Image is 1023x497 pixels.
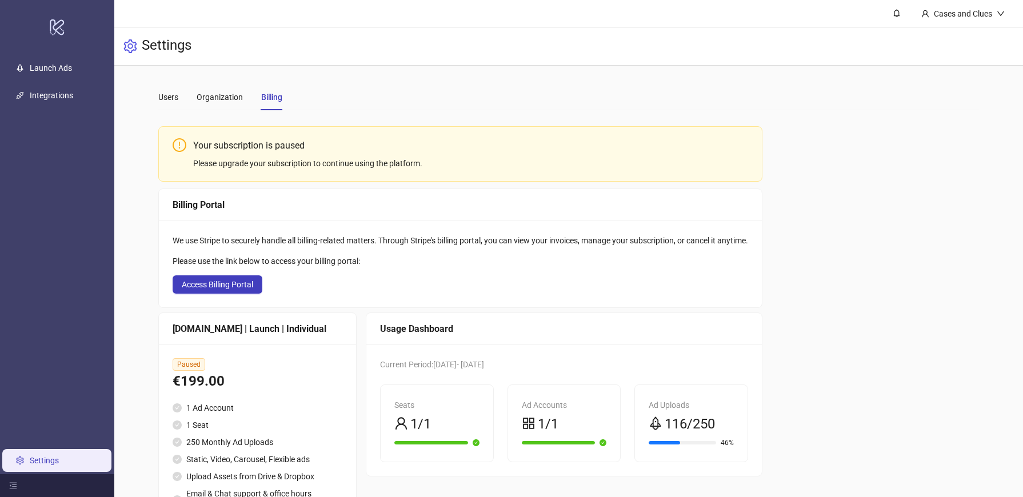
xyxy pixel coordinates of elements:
div: [DOMAIN_NAME] | Launch | Individual [173,322,342,336]
span: check-circle [600,439,606,446]
span: setting [123,39,137,53]
span: Paused [173,358,205,371]
span: check-circle [173,403,182,412]
div: Cases and Clues [929,7,997,20]
a: Settings [30,456,59,465]
a: Integrations [30,91,73,100]
li: Static, Video, Carousel, Flexible ads [173,453,342,466]
div: Seats [394,399,479,411]
span: user [921,10,929,18]
a: Launch Ads [30,63,72,73]
span: 46% [721,439,734,446]
span: rocket [649,416,662,430]
div: Organization [197,91,243,103]
div: We use Stripe to securely handle all billing-related matters. Through Stripe's billing portal, yo... [173,234,748,247]
span: check-circle [473,439,479,446]
div: Usage Dashboard [380,322,748,336]
span: menu-fold [9,482,17,490]
div: Billing Portal [173,198,748,212]
span: check-circle [173,438,182,447]
div: Ad Accounts [522,399,607,411]
div: Users [158,91,178,103]
span: exclamation-circle [173,138,186,152]
span: Current Period: [DATE] - [DATE] [380,360,484,369]
div: Please use the link below to access your billing portal: [173,255,748,267]
li: Upload Assets from Drive & Dropbox [173,470,342,483]
li: 1 Seat [173,419,342,431]
div: Ad Uploads [649,399,734,411]
li: 250 Monthly Ad Uploads [173,436,342,448]
span: check-circle [173,472,182,481]
div: Your subscription is paused [193,138,748,153]
span: bell [893,9,901,17]
span: Access Billing Portal [182,280,253,289]
span: user [394,416,408,430]
li: 1 Ad Account [173,402,342,414]
span: check-circle [173,455,182,464]
span: check-circle [173,420,182,430]
div: €199.00 [173,371,342,392]
div: Billing [261,91,282,103]
span: 1/1 [538,414,558,435]
h3: Settings [142,37,191,56]
span: 116/250 [665,414,715,435]
button: Access Billing Portal [173,275,262,294]
span: appstore [522,416,536,430]
div: Please upgrade your subscription to continue using the platform. [193,157,748,170]
span: 1/1 [410,414,431,435]
span: down [997,10,1005,18]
